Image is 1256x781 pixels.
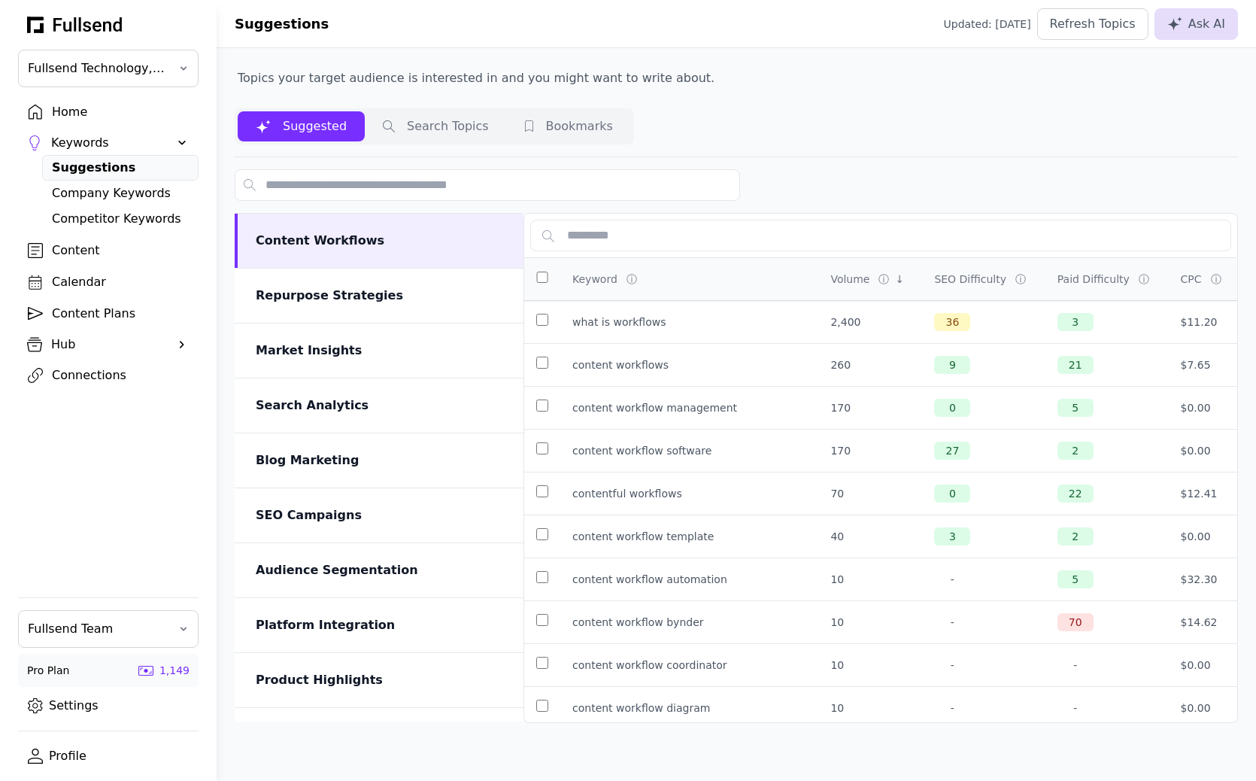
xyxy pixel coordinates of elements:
div: Paid Difficulty [1057,272,1130,287]
div: $7.65 [1181,357,1225,372]
div: Competitor Keywords [52,210,189,228]
div: $0.00 [1181,443,1225,458]
div: Content Plans [52,305,189,323]
a: Settings [18,693,199,719]
div: 170 [830,400,910,415]
div: CPC [1181,272,1202,287]
div: 10 [830,700,910,716]
div: 3 [1057,313,1094,331]
div: 260 [830,357,910,372]
div: ⓘ [1211,272,1224,287]
div: contentful workflows [572,486,682,501]
div: 2,400 [830,315,910,330]
h1: Suggestions [235,14,329,35]
div: Repurpose Strategies [256,287,505,305]
div: ↓ [895,272,904,287]
div: Blog Marketing [256,451,505,470]
div: Company Keywords [52,184,189,202]
div: 170 [830,443,910,458]
a: Profile [18,743,199,769]
div: 5 [1057,399,1094,417]
div: $0.00 [1181,700,1225,716]
div: Keyword [572,272,617,287]
div: content workflow management [572,400,737,415]
div: 10 [830,572,910,587]
div: 70 [1057,613,1094,631]
span: Fullsend Technology, Inc. [28,59,168,77]
div: $11.20 [1181,315,1225,330]
button: Search Topics [365,111,507,141]
div: - [1057,699,1094,717]
div: 22 [1057,485,1094,503]
div: 5 [1057,570,1094,588]
div: Connections [52,366,189,384]
div: ⓘ [626,272,640,287]
div: $14.62 [1181,615,1225,630]
div: - [934,699,970,717]
div: - [934,656,970,674]
div: 10 [830,658,910,673]
button: Fullsend Team [18,610,199,648]
div: - [934,613,970,631]
div: $0.00 [1181,658,1225,673]
div: $0.00 [1181,529,1225,544]
button: Refresh Topics [1037,8,1148,40]
div: SEO Campaigns [256,506,505,524]
div: content workflow coordinator [572,658,727,673]
div: Search Analytics [256,397,505,415]
div: - [1057,656,1094,674]
div: 9 [934,356,970,374]
a: Content [18,238,199,263]
div: 10 [830,615,910,630]
div: $0.00 [1181,400,1225,415]
div: ⓘ [878,272,892,287]
div: Market Insights [256,342,505,360]
div: what is workflows [572,315,666,330]
div: Pro Plan [27,663,69,678]
div: 36 [934,313,970,331]
a: Connections [18,363,199,388]
div: 70 [830,486,910,501]
div: Ask AI [1167,15,1225,33]
div: content workflow software [572,443,711,458]
div: $32.30 [1181,572,1225,587]
div: Volume [830,272,869,287]
div: content workflow template [572,529,714,544]
div: $12.41 [1181,486,1225,501]
div: Suggestions [52,159,189,177]
span: Fullsend Team [28,620,168,638]
button: Suggested [238,111,365,141]
a: Home [18,99,199,125]
button: Bookmarks [507,111,631,141]
a: Suggestions [42,155,199,181]
div: 1,149 [159,663,190,678]
div: Hub [51,336,165,354]
div: 2 [1057,442,1094,460]
div: Keywords [51,134,165,152]
div: Platform Integration [256,616,505,634]
div: 3 [934,527,970,545]
div: content workflow diagram [572,700,710,716]
p: Topics your target audience is interested in and you might want to write about. [235,66,717,90]
div: content workflows [572,357,669,372]
div: - [934,570,970,588]
div: ⓘ [1139,272,1152,287]
div: SEO Difficulty [934,272,1006,287]
div: Refresh Topics [1050,15,1136,33]
div: Content Workflows [256,232,505,250]
div: ⓘ [1015,272,1029,287]
a: Calendar [18,269,199,295]
div: Calendar [52,273,189,291]
button: Fullsend Technology, Inc. [18,50,199,87]
div: Home [52,103,189,121]
div: Updated: [DATE] [944,17,1031,32]
div: 0 [934,399,970,417]
div: 2 [1057,527,1094,545]
div: Product Highlights [256,671,505,689]
a: Competitor Keywords [42,206,199,232]
div: 0 [934,485,970,503]
div: Audience Segmentation [256,561,505,579]
div: Content [52,242,189,260]
button: Ask AI [1154,8,1238,40]
div: 27 [934,442,970,460]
